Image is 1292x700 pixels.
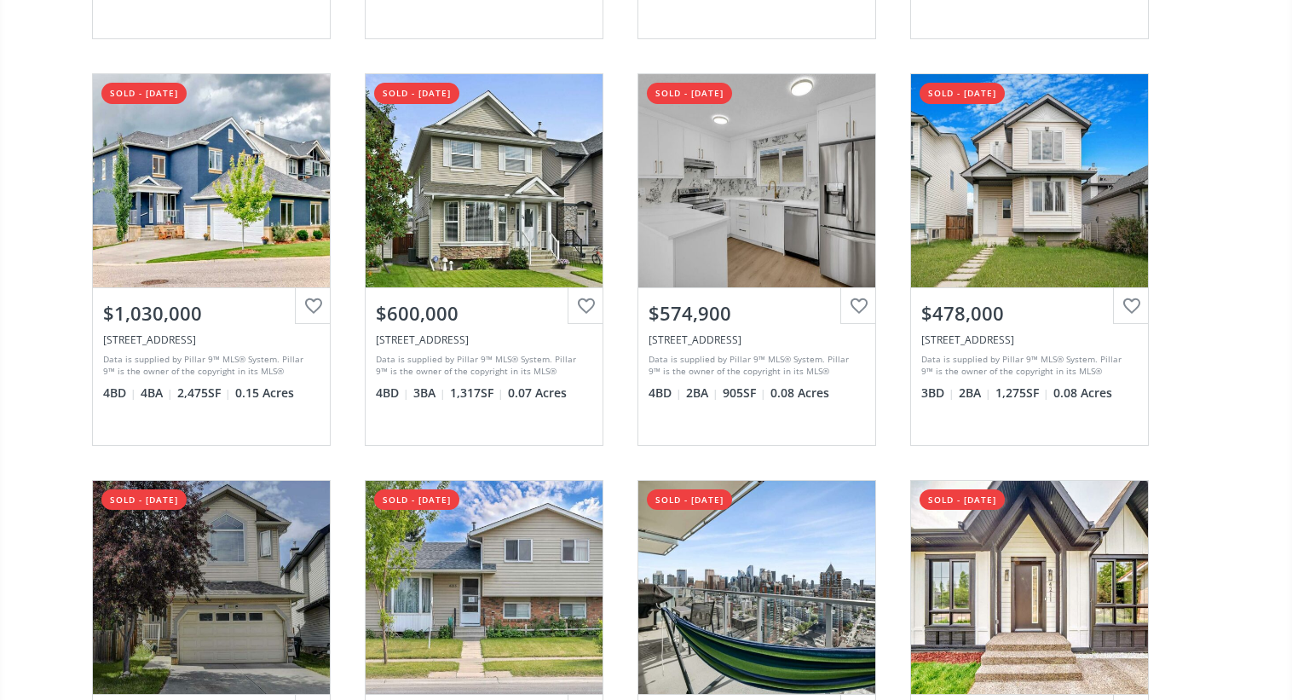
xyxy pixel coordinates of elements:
[103,385,136,402] span: 4 BD
[649,385,682,402] span: 4 BD
[103,300,320,327] div: $1,030,000
[376,300,592,327] div: $600,000
[723,385,766,402] span: 905 SF
[921,353,1133,379] div: Data is supplied by Pillar 9™ MLS® System. Pillar 9™ is the owner of the copyright in its MLS® Sy...
[376,353,588,379] div: Data is supplied by Pillar 9™ MLS® System. Pillar 9™ is the owner of the copyright in its MLS® Sy...
[376,333,592,347] div: 51 Cranberry Square SE, Calgary, AB T3M 1J5
[921,333,1138,347] div: 50 Country Hills Drive NW, Calgary, AB T3K 4S2
[348,56,620,462] a: sold - [DATE]$600,000[STREET_ADDRESS]Data is supplied by Pillar 9™ MLS® System. Pillar 9™ is the ...
[893,56,1166,462] a: sold - [DATE]$478,000[STREET_ADDRESS]Data is supplied by Pillar 9™ MLS® System. Pillar 9™ is the ...
[995,385,1049,402] span: 1,275 SF
[959,385,991,402] span: 2 BA
[413,385,446,402] span: 3 BA
[921,300,1138,327] div: $478,000
[620,56,893,462] a: sold - [DATE]$574,900[STREET_ADDRESS]Data is supplied by Pillar 9™ MLS® System. Pillar 9™ is the ...
[770,385,829,402] span: 0.08 Acres
[177,385,231,402] span: 2,475 SF
[75,56,348,462] a: sold - [DATE]$1,030,000[STREET_ADDRESS]Data is supplied by Pillar 9™ MLS® System. Pillar 9™ is th...
[450,385,504,402] span: 1,317 SF
[649,333,865,347] div: 122 Sandstone Drive NW, Calgary, AB T3K 3A6
[235,385,294,402] span: 0.15 Acres
[508,385,567,402] span: 0.07 Acres
[1053,385,1112,402] span: 0.08 Acres
[921,385,955,402] span: 3 BD
[686,385,718,402] span: 2 BA
[649,353,861,379] div: Data is supplied by Pillar 9™ MLS® System. Pillar 9™ is the owner of the copyright in its MLS® Sy...
[141,385,173,402] span: 4 BA
[103,333,320,347] div: 35 Cougar Ridge View SW, Calgary, AB T3H 4X3
[376,385,409,402] span: 4 BD
[103,353,315,379] div: Data is supplied by Pillar 9™ MLS® System. Pillar 9™ is the owner of the copyright in its MLS® Sy...
[649,300,865,327] div: $574,900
